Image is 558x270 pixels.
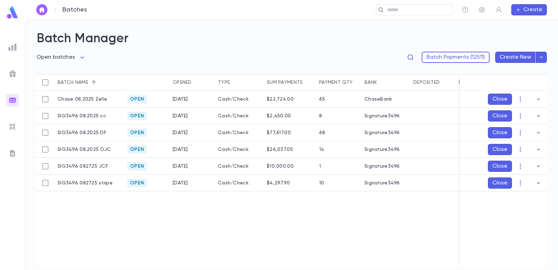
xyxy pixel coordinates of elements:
div: Bank [364,74,377,91]
img: batches_gradient.0a22e14384a92aa4cd678275c0c39cc4.svg [8,96,17,104]
div: Signature3496 [364,163,400,169]
div: 8/1/2025 [173,147,188,152]
button: Create [511,4,547,15]
button: Close [488,94,512,105]
div: Recorded [459,74,485,91]
button: Batch Payments (12511) [422,52,490,63]
div: Signature3496 [364,113,400,119]
div: Cash/Check [214,141,263,158]
h2: Batch Manager [37,31,547,46]
div: Bank [361,74,410,91]
button: Close [488,144,512,155]
span: Open [127,180,147,186]
div: Type [218,74,230,91]
div: 14 [319,147,324,152]
button: Close [488,110,512,122]
div: $4,297.90 [267,180,290,186]
img: letters_grey.7941b92b52307dd3b8a917253454ce1c.svg [8,149,17,158]
span: Open [127,130,147,136]
div: 68 [319,130,325,136]
div: Deposited [410,74,455,91]
div: Sum payments [263,74,316,91]
span: Open [127,163,147,169]
div: 7/31/2025 [173,113,188,119]
div: Cash/Check [214,124,263,141]
div: Cash/Check [214,108,263,124]
button: Close [488,177,512,189]
div: $10,000.00 [267,163,294,169]
button: Create New [495,52,536,63]
div: Recorded [455,74,500,91]
div: 8/1/2025 [173,96,188,102]
img: home_white.a664292cf8c1dea59945f0da9f25487c.svg [38,7,46,13]
p: SIG3496 082725 JCF [58,163,108,169]
p: SIG3496 08.2025 cc [58,113,106,119]
p: Chase 08.2025 Zelle [58,96,107,102]
div: Signature3496 [364,130,400,136]
p: SIG3496 082725 stripe [58,180,113,186]
p: SIG3496 08.2025 OJC [58,147,111,152]
span: Open batches [37,54,75,60]
img: campaigns_grey.99e729a5f7ee94e3726e6486bddda8f1.svg [8,70,17,78]
div: ChaseBank [364,96,392,102]
div: 8 [319,113,322,119]
p: SIG3496 08.2025 DF [58,130,106,136]
button: Close [488,127,512,138]
div: Cash/Check [214,158,263,175]
img: imports_grey.530a8a0e642e233f2baf0ef88e8c9fcb.svg [8,123,17,131]
button: Sort [88,77,99,88]
div: $26,037.05 [267,147,293,152]
div: Signature3496 [364,180,400,186]
div: Batch name [54,74,124,91]
div: $2,450.00 [267,113,291,119]
div: Sum payments [267,74,303,91]
div: 8/26/2025 [173,180,188,186]
span: Open [127,96,147,102]
div: Type [214,74,263,91]
img: logo [6,6,20,19]
div: Deposited [413,74,440,91]
div: $22,724.00 [267,96,294,102]
div: $77,617.00 [267,130,291,136]
div: 1 [319,163,321,169]
span: Open [127,113,147,119]
span: Open [127,147,147,152]
div: Batch name [58,74,88,91]
div: Payment qty [319,74,353,91]
div: Cash/Check [214,91,263,108]
img: reports_grey.c525e4749d1bce6a11f5fe2a8de1b229.svg [8,43,17,51]
div: Signature3496 [364,147,400,152]
div: 8/1/2025 [173,130,188,136]
div: Opened [169,74,214,91]
div: Opened [173,74,192,91]
button: Close [488,161,512,172]
div: Open batches [37,52,86,63]
div: Payment qty [316,74,361,91]
div: 10 [319,180,324,186]
div: Cash/Check [214,175,263,191]
div: 8/26/2025 [173,163,188,169]
p: Batches [62,6,87,14]
div: 65 [319,96,325,102]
